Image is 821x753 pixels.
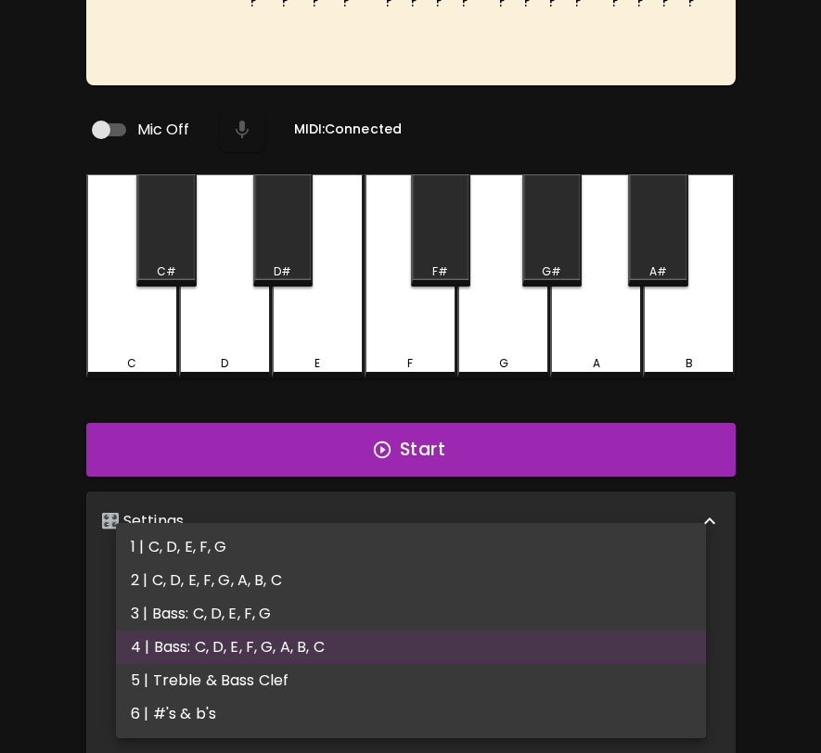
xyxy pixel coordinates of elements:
[116,631,706,664] li: 4 | Bass: C, D, E, F, G, A, B, C
[116,597,706,631] li: 3 | Bass: C, D, E, F, G
[116,664,706,697] li: 5 | Treble & Bass Clef
[116,530,706,564] li: 1 | C, D, E, F, G
[116,564,706,597] li: 2 | C, D, E, F, G, A, B, C
[116,697,706,731] li: 6 | #'s & b's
